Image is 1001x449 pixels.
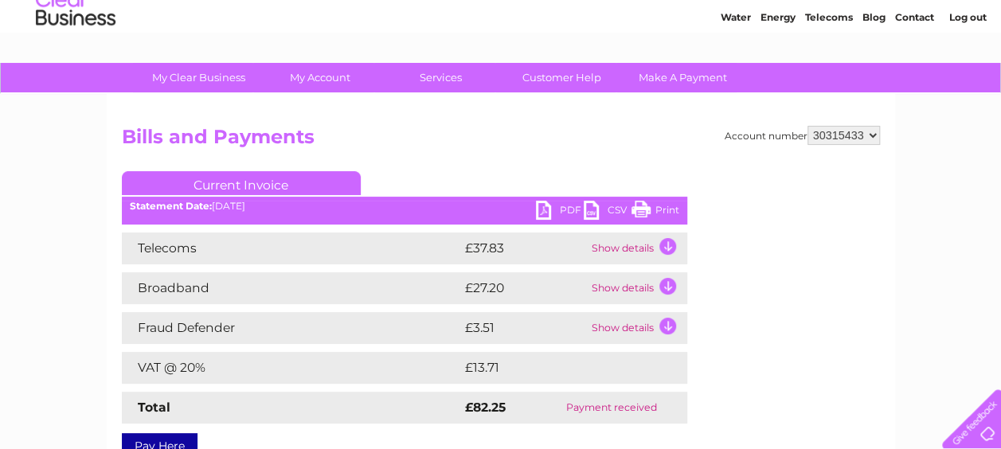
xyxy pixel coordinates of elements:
[35,41,116,90] img: logo.png
[138,400,170,415] strong: Total
[122,312,461,344] td: Fraud Defender
[617,63,749,92] a: Make A Payment
[125,9,878,77] div: Clear Business is a trading name of Verastar Limited (registered in [GEOGRAPHIC_DATA] No. 3667643...
[122,272,461,304] td: Broadband
[588,232,687,264] td: Show details
[122,201,687,212] div: [DATE]
[535,392,686,424] td: Payment received
[761,68,796,80] a: Energy
[721,68,751,80] a: Water
[536,201,584,224] a: PDF
[461,272,588,304] td: £27.20
[631,201,679,224] a: Print
[895,68,934,80] a: Contact
[375,63,506,92] a: Services
[122,171,361,195] a: Current Invoice
[133,63,264,92] a: My Clear Business
[588,312,687,344] td: Show details
[948,68,986,80] a: Log out
[254,63,385,92] a: My Account
[701,8,811,28] a: 0333 014 3131
[122,232,461,264] td: Telecoms
[725,126,880,145] div: Account number
[130,200,212,212] b: Statement Date:
[122,126,880,156] h2: Bills and Payments
[461,232,588,264] td: £37.83
[805,68,853,80] a: Telecoms
[465,400,506,415] strong: £82.25
[461,352,651,384] td: £13.71
[461,312,588,344] td: £3.51
[122,352,461,384] td: VAT @ 20%
[496,63,628,92] a: Customer Help
[588,272,687,304] td: Show details
[862,68,886,80] a: Blog
[584,201,631,224] a: CSV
